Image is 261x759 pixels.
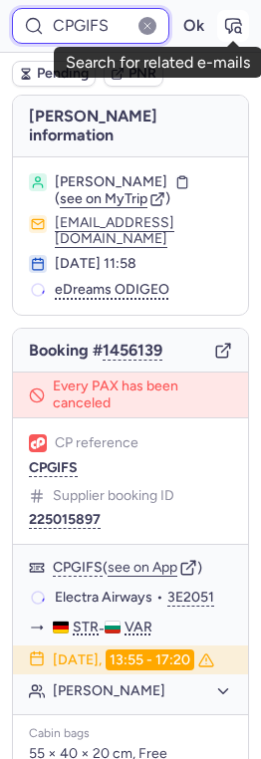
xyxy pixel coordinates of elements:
[53,649,214,671] div: [DATE],
[167,589,214,607] button: 3E2051
[125,619,152,636] span: VAR
[55,435,138,451] span: CP reference
[13,96,248,157] h4: [PERSON_NAME] information
[177,10,209,42] button: Ok
[108,560,177,576] button: see on App
[12,8,169,44] input: PNR Reference
[66,54,250,72] div: Search for related e-mails
[29,460,78,476] button: CPGIFS
[37,66,89,82] span: Pending
[29,727,232,741] div: Cabin bags
[103,342,162,360] button: 1456139
[60,190,147,207] span: see on MyTrip
[29,434,47,452] figure: 1L airline logo
[55,589,232,607] div: •
[53,379,232,410] span: Every PAX has been canceled
[55,589,152,607] span: Electra Airways
[55,173,167,191] span: [PERSON_NAME]
[53,559,232,577] div: ( )
[106,649,194,671] time: 13:55 - 17:20
[55,255,232,273] div: [DATE] 11:58
[29,512,101,528] button: 225015897
[29,342,162,360] span: Booking #
[55,281,169,299] span: eDreams ODIGEO
[73,619,99,636] span: STR
[53,559,103,577] button: CPGIFS
[53,682,232,700] button: [PERSON_NAME]
[53,488,174,504] span: Supplier booking ID
[55,191,170,207] button: (see on MyTrip)
[12,61,96,87] button: Pending
[55,215,232,247] button: [EMAIL_ADDRESS][DOMAIN_NAME]
[53,619,232,637] div: -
